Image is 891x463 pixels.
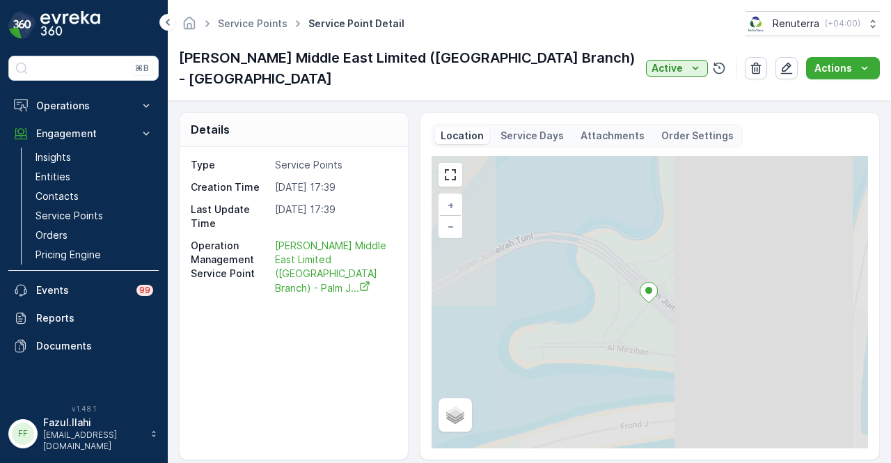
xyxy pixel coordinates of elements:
p: Service Days [500,129,564,143]
a: Contacts [30,187,159,206]
p: Type [191,158,269,172]
button: Active [646,60,708,77]
img: logo [8,11,36,39]
a: Service Points [218,17,287,29]
p: Contacts [36,189,79,203]
p: [EMAIL_ADDRESS][DOMAIN_NAME] [43,430,143,452]
span: [PERSON_NAME] Middle East Limited ([GEOGRAPHIC_DATA] Branch) - Palm J... [275,240,389,294]
p: Operations [36,99,131,113]
p: Operation Management Service Point [191,239,269,295]
p: ( +04:00 ) [825,18,860,29]
p: Actions [814,61,852,75]
a: Insights [30,148,159,167]
p: Engagement [36,127,131,141]
a: Entities [30,167,159,187]
img: Screenshot_2024-07-26_at_13.33.01.png [746,16,767,31]
p: Documents [36,339,153,353]
a: Zoom In [440,195,461,216]
p: [PERSON_NAME] Middle East Limited ([GEOGRAPHIC_DATA] Branch) - [GEOGRAPHIC_DATA] [179,47,640,89]
img: logo_dark-DEwI_e13.png [40,11,100,39]
p: Service Points [275,158,393,172]
a: Homepage [182,21,197,33]
p: Renuterra [773,17,819,31]
p: ⌘B [135,63,149,74]
button: Renuterra(+04:00) [746,11,880,36]
p: Orders [36,228,68,242]
a: Events99 [8,276,159,304]
p: Fazul.Ilahi [43,416,143,430]
div: FF [12,423,34,445]
a: Zoom Out [440,216,461,237]
a: Service Points [30,206,159,226]
a: Layers [440,400,471,430]
span: Service Point Detail [306,17,407,31]
p: Service Points [36,209,103,223]
p: Pricing Engine [36,248,101,262]
a: Reports [8,304,159,332]
p: Order Settings [661,129,734,143]
span: v 1.48.1 [8,405,159,413]
a: Van Oord Middle East Limited (Dubai Branch) - Palm J... [275,238,389,295]
p: [DATE] 17:39 [275,180,393,194]
p: Events [36,283,128,297]
a: View Fullscreen [440,164,461,185]
p: Active [652,61,683,75]
button: FFFazul.Ilahi[EMAIL_ADDRESS][DOMAIN_NAME] [8,416,159,452]
p: Insights [36,150,71,164]
button: Engagement [8,120,159,148]
p: Reports [36,311,153,325]
p: Creation Time [191,180,269,194]
span: − [448,220,455,232]
button: Actions [806,57,880,79]
p: Attachments [581,129,645,143]
p: Details [191,121,230,138]
p: Last Update Time [191,203,269,230]
a: Documents [8,332,159,360]
span: + [448,199,454,211]
button: Operations [8,92,159,120]
p: Entities [36,170,70,184]
p: Location [441,129,484,143]
a: Pricing Engine [30,245,159,265]
a: Orders [30,226,159,245]
p: 99 [139,285,150,296]
p: [DATE] 17:39 [275,203,393,230]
